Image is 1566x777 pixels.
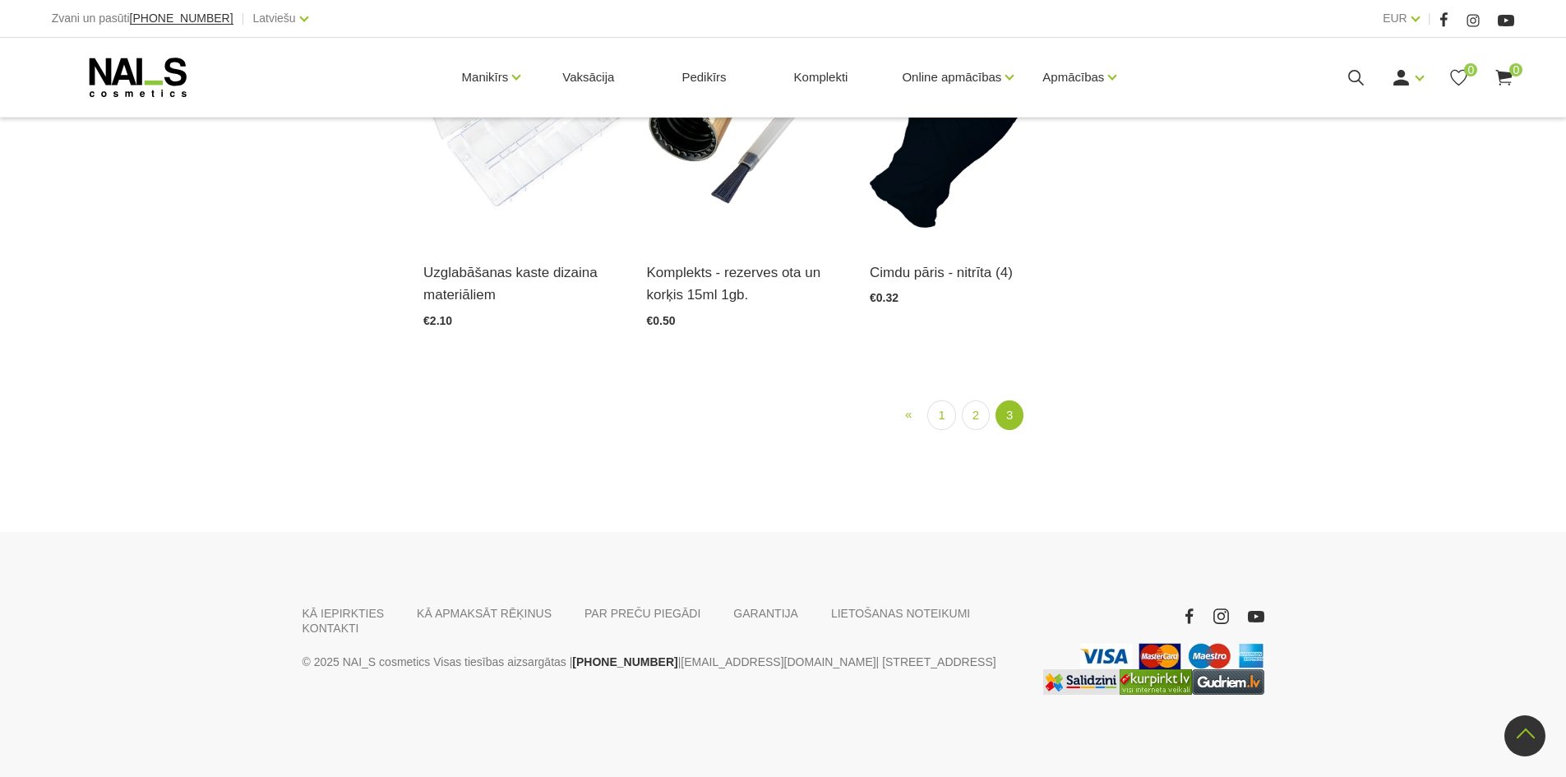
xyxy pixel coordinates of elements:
[1383,8,1407,28] a: EUR
[895,400,922,429] a: Previous
[1192,669,1264,695] a: https://www.gudriem.lv/veikali/lv
[462,44,509,110] a: Manikīrs
[681,652,875,672] a: [EMAIL_ADDRESS][DOMAIN_NAME]
[417,606,552,621] a: KĀ APMAKSĀT RĒĶINUS
[423,400,1514,431] nav: catalog-product-list
[1043,669,1120,695] img: Labākā cena interneta veikalos - Samsung, Cena, iPhone, Mobilie telefoni
[647,314,676,327] span: €0.50
[584,606,700,621] a: PAR PREČU PIEGĀDI
[902,44,1001,110] a: Online apmācības
[1448,67,1469,88] a: 0
[1428,8,1431,29] span: |
[1509,63,1522,76] span: 0
[905,407,912,421] span: «
[549,38,627,117] a: Vaksācija
[303,652,1018,672] p: © 2025 NAI_S cosmetics Visas tiesības aizsargātas | | | [STREET_ADDRESS]
[781,38,862,117] a: Komplekti
[303,606,385,621] a: KĀ IEPIRKTIES
[831,606,970,621] a: LIETOŠANAS NOTEIKUMI
[668,38,739,117] a: Pedikīrs
[130,12,233,25] a: [PHONE_NUMBER]
[242,8,245,29] span: |
[870,291,898,304] span: €0.32
[927,400,955,431] a: 1
[647,261,845,306] a: Komplekts - rezerves ota un korķis 15ml 1gb.
[733,606,798,621] a: GARANTIJA
[962,400,990,431] a: 2
[52,8,233,29] div: Zvani un pasūti
[253,8,296,28] a: Latviešu
[303,621,359,636] a: KONTAKTI
[870,261,1068,284] a: Cimdu pāris - nitrīta (4)
[1192,669,1264,695] img: www.gudriem.lv/veikali/lv
[995,400,1023,431] a: 3
[423,261,621,306] a: Uzglabāšanas kaste dizaina materiāliem
[572,652,677,672] a: [PHONE_NUMBER]
[1120,669,1192,695] img: Lielākais Latvijas interneta veikalu preču meklētājs
[1042,44,1104,110] a: Apmācības
[423,314,452,327] span: €2.10
[1464,63,1477,76] span: 0
[1494,67,1514,88] a: 0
